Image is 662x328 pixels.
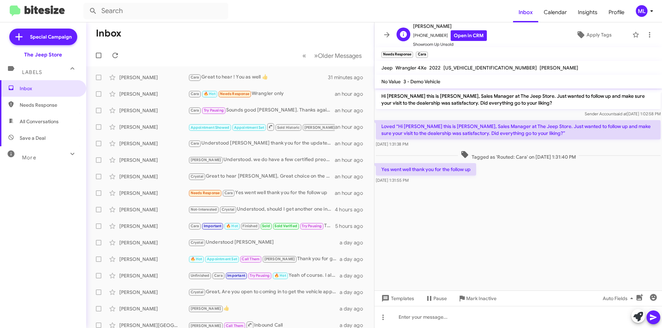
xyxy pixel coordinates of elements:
div: 4 hours ago [335,206,369,213]
span: Labels [22,69,42,75]
div: 👍 [188,305,340,313]
div: Understood [PERSON_NAME] thank you for the update and should you come back to jeep you can reach ... [188,139,335,147]
div: [PERSON_NAME] [119,305,188,312]
div: [PERSON_NAME] [119,256,188,263]
div: 31 minutes ago [328,74,369,81]
a: Insights [572,2,603,22]
p: Yes went well thank you for the follow up [376,163,476,176]
p: Loved “Hi [PERSON_NAME] this is [PERSON_NAME], Sales Manager at The Jeep Store. Just wanted to fo... [376,120,661,139]
button: Next [310,49,366,63]
div: Sounds good, definitely give me a shout when you have the chance. Thank you sir [188,123,335,131]
span: [PERSON_NAME] [540,65,578,71]
span: [PERSON_NAME] [413,22,487,30]
div: a day ago [340,289,369,296]
span: 2022 [429,65,441,71]
button: Auto Fields [597,292,641,305]
span: Sender Account [DATE] 1:02:58 PM [585,111,661,116]
div: [PERSON_NAME] [119,74,188,81]
a: Calendar [538,2,572,22]
span: Templates [380,292,414,305]
div: Understood, should I get another one in at a similar price I'll give you a shout. Have a good wee... [188,205,335,213]
div: an hour ago [335,190,369,197]
div: 5 hours ago [335,223,369,230]
span: [DATE] 1:31:38 PM [376,141,408,147]
div: Great to hear [PERSON_NAME], Great choice on the 22 ram 1500 warlock. Enjoy and thank you for you... [188,172,335,180]
span: Cara [191,108,199,113]
span: 🔥 Hot [274,273,286,278]
div: Thank you for getting back to me. I will update my records. [188,255,340,263]
span: Crystal [222,207,234,212]
span: Appointment Set [207,257,237,261]
div: The title is in. [188,222,335,230]
div: Wrangler only [188,90,335,98]
div: Yes went well thank you for the follow up [188,189,335,197]
span: Special Campaign [30,33,72,40]
button: Previous [298,49,310,63]
button: ML [630,5,654,17]
span: Pause [433,292,447,305]
div: an hour ago [335,173,369,180]
div: an hour ago [335,157,369,163]
span: Cara [214,273,223,278]
span: Try Pausing [250,273,270,278]
div: Understood [PERSON_NAME] [188,239,340,246]
button: Apply Tags [558,29,629,41]
a: Inbox [513,2,538,22]
span: « [302,51,306,60]
span: Needs Response [20,102,78,108]
span: Cara [191,92,199,96]
span: Try Pausing [302,224,322,228]
div: a day ago [340,305,369,312]
div: [PERSON_NAME] [119,272,188,279]
span: [PHONE_NUMBER] [413,30,487,41]
div: [PERSON_NAME] [119,173,188,180]
div: Understood. we do have a few certified preowned wagoneers available. when would you like to stop ... [188,156,335,164]
nav: Page navigation example [299,49,366,63]
span: Finished [242,224,258,228]
span: Not-Interested [191,207,217,212]
div: [PERSON_NAME] [119,107,188,114]
span: Save a Deal [20,135,46,141]
span: Older Messages [318,52,362,60]
span: 🔥 Hot [226,224,238,228]
span: Mark Inactive [466,292,496,305]
span: Wrangler 4Xe [395,65,427,71]
div: a day ago [340,272,369,279]
div: a day ago [340,256,369,263]
button: Pause [420,292,452,305]
span: Important [227,273,245,278]
span: 3 - Demo Vehicle [403,78,440,85]
span: Sold Verified [274,224,297,228]
span: Jeep [381,65,393,71]
span: Needs Response [220,92,249,96]
span: Try Pausing [204,108,224,113]
span: Appointment Showed [191,125,230,130]
div: [PERSON_NAME] [119,140,188,147]
span: Cara [191,75,199,80]
span: Crystal [191,290,203,294]
small: Needs Response [381,52,413,58]
div: an hour ago [335,107,369,114]
div: an hour ago [335,124,369,130]
div: Great to hear ! You as well 👍 [188,73,328,81]
span: Sold [262,224,270,228]
div: a day ago [340,239,369,246]
span: [PERSON_NAME] [264,257,295,261]
div: ML [636,5,648,17]
span: Cara [191,224,199,228]
div: [PERSON_NAME] [119,239,188,246]
button: Templates [374,292,420,305]
span: Call Them [242,257,260,261]
span: Auto Fields [603,292,636,305]
span: No Value [381,78,401,85]
button: Mark Inactive [452,292,502,305]
span: Call Them [226,324,244,328]
h1: Inbox [96,28,121,39]
span: [PERSON_NAME] [191,324,221,328]
div: [PERSON_NAME] [119,190,188,197]
a: Open in CRM [451,30,487,41]
span: 🔥 Hot [191,257,202,261]
span: Cara [224,191,233,195]
span: All Conversations [20,118,59,125]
